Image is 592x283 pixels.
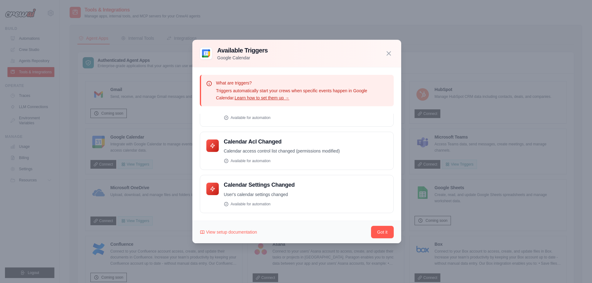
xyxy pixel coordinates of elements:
p: User's calendar settings changed [224,191,387,198]
img: Google Calendar [200,47,212,60]
h4: Calendar Acl Changed [224,138,387,145]
p: Google Calendar [217,55,268,61]
span: View setup documentation [206,229,257,235]
h3: Available Triggers [217,46,268,55]
div: Available for automation [224,158,387,163]
div: Available for automation [224,202,387,207]
button: Got it [371,226,394,238]
p: Calendar access control list changed (permissions modified) [224,148,387,155]
h4: Calendar Settings Changed [224,181,387,189]
div: Available for automation [224,115,387,120]
p: What are triggers? [216,80,389,86]
p: Triggers automatically start your crews when specific events happen in Google Calendar. [216,87,389,102]
a: Learn how to set them up → [235,95,289,100]
a: View setup documentation [200,229,257,235]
